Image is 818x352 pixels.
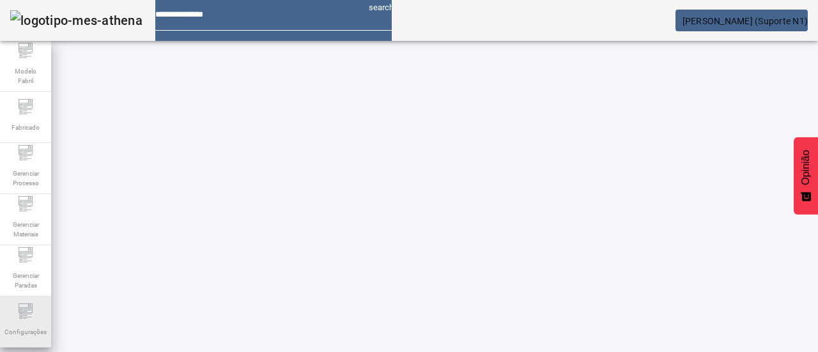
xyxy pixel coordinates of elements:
button: Feedback - Mostrar pesquisa [794,137,818,215]
font: Gerenciar Paradas [13,272,39,289]
font: Gerenciar Processo [13,170,39,187]
font: Gerenciar Materiais [13,221,39,238]
font: [PERSON_NAME] (Suporte N1) [683,16,808,26]
font: Modelo Fabril [15,68,36,84]
font: Opinião [800,150,811,185]
font: Fabricado [12,124,40,131]
font: Configurações [4,328,47,335]
img: logotipo-mes-athena [10,10,143,31]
